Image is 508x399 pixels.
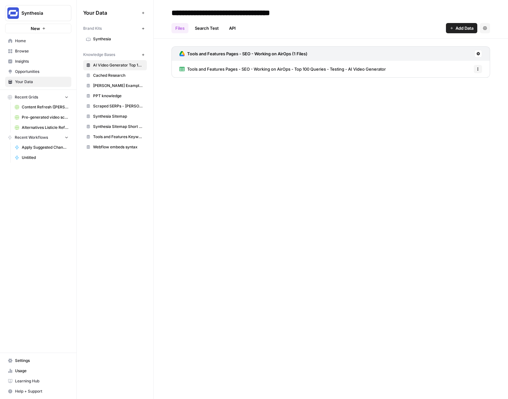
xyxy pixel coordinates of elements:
span: Home [15,38,68,44]
span: Tools and Features Keywords - Test [93,134,144,140]
button: Recent Workflows [5,133,71,142]
a: Learning Hub [5,376,71,386]
a: Alternatives Listicle Refresh [12,122,71,133]
a: Tools and Features Keywords - Test [83,132,147,142]
a: Synthesia Sitemap Short List [83,121,147,132]
span: Synthesia Sitemap [93,113,144,119]
span: New [31,25,40,32]
a: Webflow embeds syntax [83,142,147,152]
span: Learning Hub [15,378,68,384]
a: Browse [5,46,71,56]
a: Home [5,36,71,46]
span: Recent Grids [15,94,38,100]
span: Webflow embeds syntax [93,144,144,150]
span: Browse [15,48,68,54]
a: Tools and Features Pages - SEO - Working on AirOps (1 Files) [179,47,307,61]
span: [PERSON_NAME] Example Articles [93,83,144,89]
span: Alternatives Listicle Refresh [22,125,68,130]
span: Help + Support [15,388,68,394]
a: Synthesia [83,34,147,44]
span: Brand Kits [83,26,102,31]
a: [PERSON_NAME] Example Articles [83,81,147,91]
button: Add Data [446,23,477,33]
h3: Tools and Features Pages - SEO - Working on AirOps (1 Files) [187,51,307,57]
a: API [225,23,240,33]
a: Cached Research [83,70,147,81]
span: Apply Suggested Changes - Fork [22,145,68,150]
span: Add Data [456,25,473,31]
span: Pre-generated video scripts [22,114,68,120]
a: Scraped SERPs - [PERSON_NAME] [83,101,147,111]
button: Help + Support [5,386,71,396]
span: Recent Workflows [15,135,48,140]
span: Synthesia [93,36,144,42]
button: New [5,24,71,33]
button: Recent Grids [5,92,71,102]
span: Synthesia Sitemap Short List [93,124,144,129]
span: PPT knowledge [93,93,144,99]
span: AI Video Generator Top 100 Queries [93,62,144,68]
a: Apply Suggested Changes - Fork [12,142,71,153]
a: Settings [5,356,71,366]
a: Synthesia Sitemap [83,111,147,121]
span: Opportunities [15,69,68,74]
a: PPT knowledge [83,91,147,101]
span: Knowledge Bases [83,52,115,58]
span: Untitled [22,155,68,160]
span: Usage [15,368,68,374]
a: Files [171,23,188,33]
a: Opportunities [5,66,71,77]
span: Settings [15,358,68,364]
img: Synthesia Logo [7,7,19,19]
a: Content Refresh ([PERSON_NAME]'s edit) [12,102,71,112]
a: Your Data [5,77,71,87]
span: Your Data [15,79,68,85]
span: Insights [15,59,68,64]
span: Synthesia [21,10,60,16]
span: Cached Research [93,73,144,78]
a: Search Test [191,23,223,33]
a: AI Video Generator Top 100 Queries [83,60,147,70]
button: Workspace: Synthesia [5,5,71,21]
a: Insights [5,56,71,66]
a: Usage [5,366,71,376]
span: Your Data [83,9,139,17]
a: Pre-generated video scripts [12,112,71,122]
span: Content Refresh ([PERSON_NAME]'s edit) [22,104,68,110]
a: Tools and Features Pages - SEO - Working on AirOps - Top 100 Queries - Testing - AI Video Generator [179,61,386,77]
a: Untitled [12,153,71,163]
span: Tools and Features Pages - SEO - Working on AirOps - Top 100 Queries - Testing - AI Video Generator [187,66,386,72]
span: Scraped SERPs - [PERSON_NAME] [93,103,144,109]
